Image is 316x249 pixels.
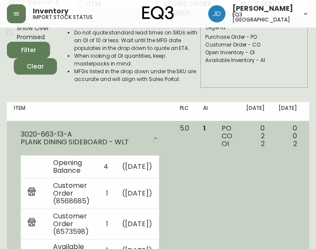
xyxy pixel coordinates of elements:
div: Open Inventory - OI [205,49,303,56]
h5: import stock status [33,15,93,20]
td: Opening Balance [46,156,97,178]
img: retail_report.svg [28,187,36,198]
div: 0 0 [278,124,297,148]
span: [PERSON_NAME] [232,5,293,12]
div: 0 2 [246,124,265,148]
div: 3020-663-13-A [21,131,147,138]
span: Clear [21,61,50,72]
div: Purchase Order - PO [205,33,303,41]
button: Clear [14,58,57,75]
td: 4 [97,156,115,178]
button: Filter [7,42,50,58]
li: Do not quote standard lead times on SKUs with an OI of 10 or less. Wait until the MFG date popula... [74,29,200,52]
span: 1 [203,123,206,133]
th: [DATE] [239,102,272,121]
td: ( [DATE] ) [115,209,159,240]
th: AI [196,102,215,121]
div: Available Inventory - AI [205,56,303,64]
div: Customer Order - CO [205,41,303,49]
div: PLANK DINING SIDEBOARD - WLT [21,138,147,146]
span: Show Over Promised [17,24,50,42]
span: 2 [261,139,265,149]
img: retail_report.svg [28,218,36,228]
div: Filter [21,45,36,56]
img: logo [142,6,174,20]
th: PLC [173,102,197,121]
span: OI [222,139,229,149]
th: Item [7,102,173,121]
h5: eq3 [GEOGRAPHIC_DATA] [232,12,295,22]
img: 7c567ac048721f22e158fd313f7f0981 [208,5,225,22]
span: Inventory [33,8,69,15]
div: PO CO [222,124,232,148]
div: 3020-663-13-APLANK DINING SIDEBOARD - WLT [14,124,166,152]
td: 1 [97,209,115,240]
th: [DATE] [272,102,304,121]
li: MFGs listed in the drop down under the SKU are accurate and will align with Sales Portal. [74,68,200,83]
td: ( [DATE] ) [115,156,159,178]
li: When looking at OI quantities, keep masterpacks in mind. [74,52,200,68]
td: Customer Order (8568685) [46,178,97,209]
td: Customer Order (8573598) [46,209,97,240]
span: 2 [293,139,297,149]
td: 1 [97,178,115,209]
td: ( [DATE] ) [115,178,159,209]
legend: Legend [205,24,226,31]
